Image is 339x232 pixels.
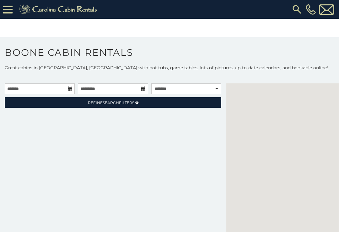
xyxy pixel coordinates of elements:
img: Khaki-logo.png [16,3,102,16]
span: Search [103,100,119,105]
a: RefineSearchFilters [5,97,221,108]
a: [PHONE_NUMBER] [304,4,317,15]
img: search-regular.svg [291,4,303,15]
span: Refine Filters [88,100,134,105]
